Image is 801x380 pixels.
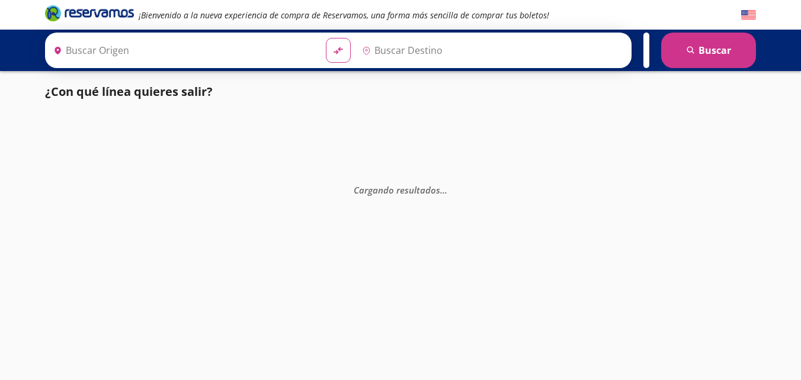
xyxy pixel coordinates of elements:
[443,184,445,196] span: .
[49,36,316,65] input: Buscar Origen
[661,33,756,68] button: Buscar
[357,36,625,65] input: Buscar Destino
[45,83,213,101] p: ¿Con qué línea quieres salir?
[45,4,134,22] i: Brand Logo
[445,184,447,196] span: .
[139,9,549,21] em: ¡Bienvenido a la nueva experiencia de compra de Reservamos, una forma más sencilla de comprar tus...
[45,4,134,25] a: Brand Logo
[440,184,443,196] span: .
[354,184,447,196] em: Cargando resultados
[741,8,756,22] button: English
